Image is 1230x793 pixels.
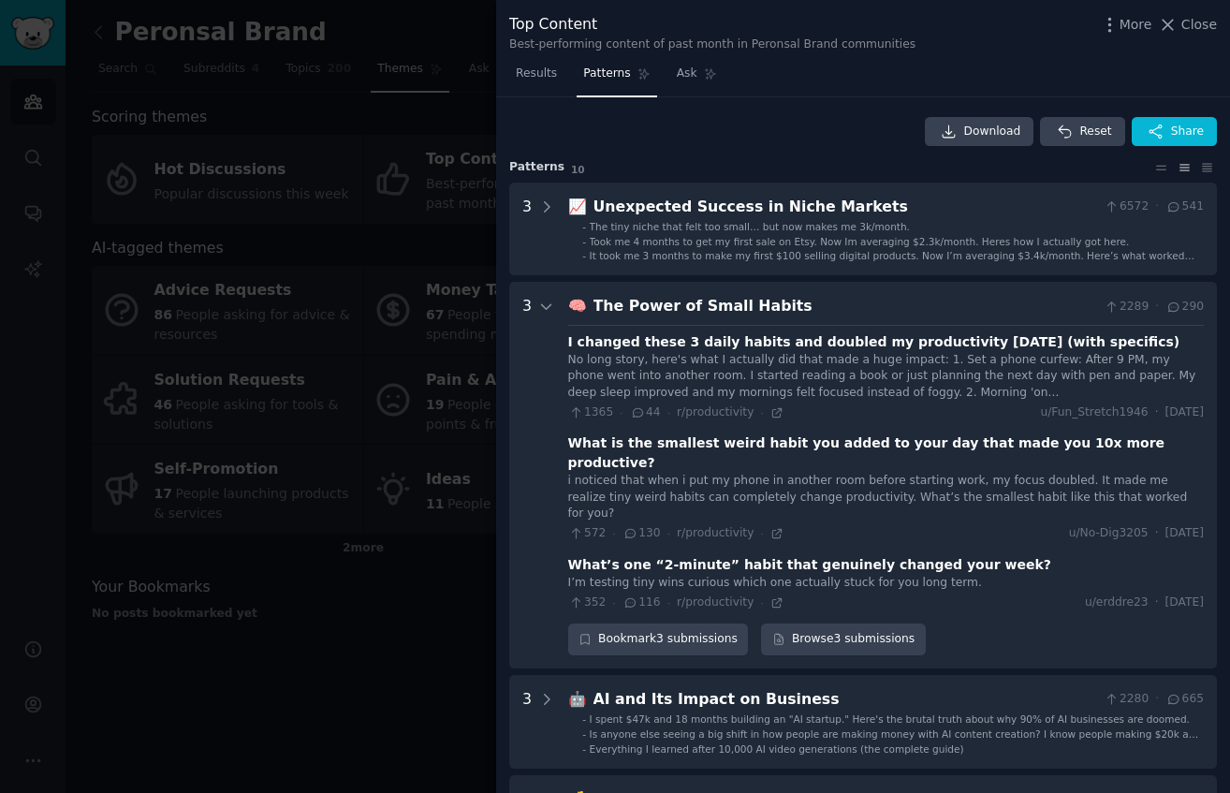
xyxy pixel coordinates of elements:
[509,59,564,97] a: Results
[568,595,607,611] span: 352
[1171,124,1204,140] span: Share
[677,66,697,82] span: Ask
[568,624,749,655] div: Bookmark 3 submissions
[590,743,964,755] span: Everything I learned after 10,000 AI video generations (the complete guide)
[571,164,585,175] span: 10
[612,527,615,540] span: ·
[582,249,586,262] div: -
[593,688,1097,712] div: AI and Its Impact on Business
[612,596,615,609] span: ·
[964,124,1021,140] span: Download
[667,527,670,540] span: ·
[590,728,1199,753] span: Is anyone else seeing a big shift in how people are making money with AI content creation? I know...
[1104,299,1149,316] span: 2289
[577,59,656,97] a: Patterns
[522,295,532,655] div: 3
[1155,525,1159,542] span: ·
[760,596,763,609] span: ·
[568,404,614,421] span: 1365
[1155,299,1159,316] span: ·
[1104,691,1149,708] span: 2280
[667,596,670,609] span: ·
[622,595,661,611] span: 116
[1165,595,1204,611] span: [DATE]
[630,404,661,421] span: 44
[761,624,925,655] a: Browse3 submissions
[582,712,586,726] div: -
[677,405,754,419] span: r/productivity
[568,297,587,315] span: 🧠
[582,220,586,233] div: -
[760,527,763,540] span: ·
[593,196,1097,219] div: Unexpected Success in Niche Markets
[582,742,586,756] div: -
[1120,15,1152,35] span: More
[1155,198,1159,215] span: ·
[568,198,587,215] span: 📈
[667,406,670,419] span: ·
[1040,404,1148,421] span: u/Fun_Stretch1946
[516,66,557,82] span: Results
[620,406,622,419] span: ·
[760,406,763,419] span: ·
[509,159,564,176] span: Pattern s
[568,525,607,542] span: 572
[568,575,1204,592] div: I’m testing tiny wins curious which one actually stuck for you long term.
[677,595,754,609] span: r/productivity
[582,235,586,248] div: -
[509,13,915,37] div: Top Content
[1165,525,1204,542] span: [DATE]
[1155,691,1159,708] span: ·
[590,236,1130,247] span: Took me 4 months to get my first sale on Etsy. Now Im averaging $2.3k/month. Heres how I actually...
[1158,15,1217,35] button: Close
[568,332,1180,352] div: I changed these 3 daily habits and doubled my productivity [DATE] (with specifics)
[509,37,915,53] div: Best-performing content of past month in Peronsal Brand communities
[1165,198,1204,215] span: 541
[568,555,1051,575] div: What’s one “2-minute” habit that genuinely changed your week?
[522,196,532,263] div: 3
[1155,404,1159,421] span: ·
[677,526,754,539] span: r/productivity
[590,250,1194,274] span: It took me 3 months to make my first $100 selling digital products. Now I’m averaging $3.4k/month...
[925,117,1034,147] a: Download
[1165,691,1204,708] span: 665
[568,624,749,655] button: Bookmark3 submissions
[622,525,661,542] span: 130
[1181,15,1217,35] span: Close
[590,713,1190,725] span: I spent $47k and 18 months building an "AI startup." Here's the brutal truth about why 90% of AI ...
[1165,299,1204,316] span: 290
[1040,117,1124,147] button: Reset
[568,433,1204,473] div: What is the smallest weird habit you added to your day that made you 10x more productive?
[1165,404,1204,421] span: [DATE]
[522,688,532,756] div: 3
[568,690,587,708] span: 🤖
[583,66,630,82] span: Patterns
[582,727,586,741] div: -
[1132,117,1217,147] button: Share
[1104,198,1149,215] span: 6572
[568,352,1204,402] div: No long story, here's what I actually did that made a huge impact: 1. Set a phone curfew: After 9...
[1100,15,1152,35] button: More
[590,221,910,232] span: The tiny niche that felt too small… but now makes me 3k/month.
[1069,525,1149,542] span: u/No-Dig3205
[568,473,1204,522] div: i noticed that when i put my phone in another room before starting work, my focus doubled. It mad...
[670,59,724,97] a: Ask
[1079,124,1111,140] span: Reset
[593,295,1097,318] div: The Power of Small Habits
[1155,595,1159,611] span: ·
[1085,595,1149,611] span: u/erddre23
